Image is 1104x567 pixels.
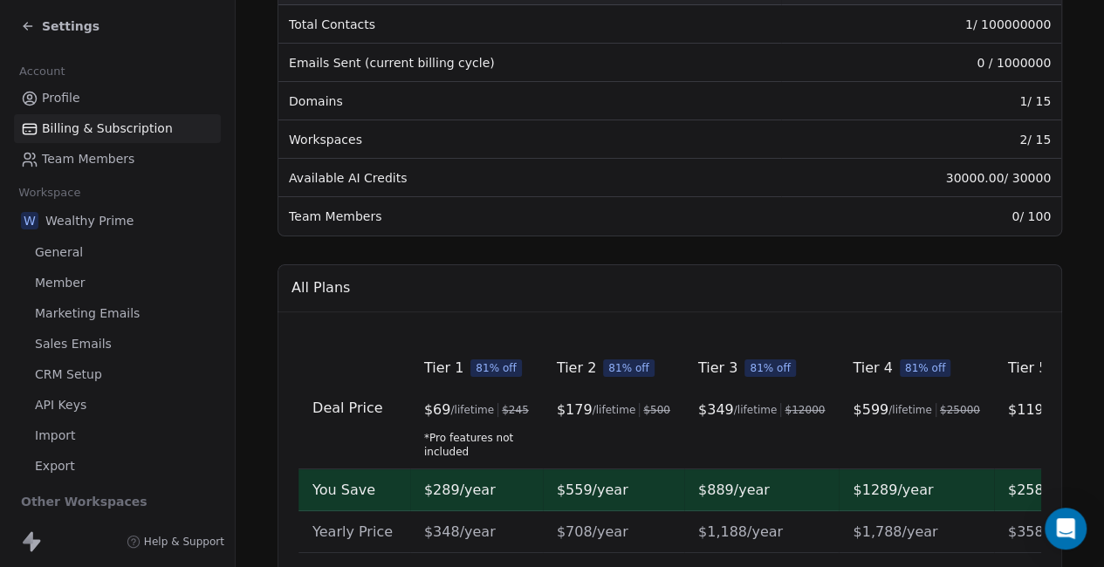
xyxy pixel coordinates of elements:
[853,358,892,379] span: Tier 4
[127,535,224,549] a: Help & Support
[14,114,221,143] a: Billing & Subscription
[21,17,99,35] a: Settings
[781,159,1061,197] td: 30000.00 / 30000
[781,44,1061,82] td: 0 / 1000000
[278,120,781,159] td: Workspaces
[11,180,88,206] span: Workspace
[35,335,112,353] span: Sales Emails
[853,482,933,498] span: $1289/year
[781,82,1061,120] td: 1 / 15
[853,400,888,420] span: $ 599
[278,82,781,120] td: Domains
[14,391,221,420] a: API Keys
[424,482,496,498] span: $289/year
[144,535,224,549] span: Help & Support
[14,330,221,359] a: Sales Emails
[35,274,86,292] span: Member
[557,358,596,379] span: Tier 2
[781,5,1061,44] td: 1 / 100000000
[14,238,221,267] a: General
[35,427,75,445] span: Import
[557,400,593,420] span: $ 179
[14,269,221,297] a: Member
[592,403,635,417] span: /lifetime
[42,89,80,107] span: Profile
[940,403,980,417] span: $ 25000
[1008,400,1053,420] span: $ 1199
[278,159,781,197] td: Available AI Credits
[42,17,99,35] span: Settings
[853,523,937,540] span: $1,788/year
[424,358,463,379] span: Tier 1
[424,431,529,459] span: *Pro features not included
[45,212,134,229] span: Wealthy Prime
[1008,358,1047,379] span: Tier 5
[781,197,1061,236] td: 0 / 100
[312,482,375,498] span: You Save
[424,523,496,540] span: $348/year
[424,400,451,420] span: $ 69
[785,403,825,417] span: $ 12000
[698,482,770,498] span: $889/year
[698,358,737,379] span: Tier 3
[698,400,734,420] span: $ 349
[1008,482,1088,498] span: $2589/year
[35,457,75,475] span: Export
[450,403,494,417] span: /lifetime
[781,120,1061,159] td: 2 / 15
[1045,508,1087,550] div: Open Intercom Messenger
[278,5,781,44] td: Total Contacts
[14,421,221,450] a: Import
[42,120,173,138] span: Billing & Subscription
[1008,523,1088,540] span: $3588/year
[312,523,393,540] span: Yearly Price
[14,84,221,113] a: Profile
[278,197,781,236] td: Team Members
[35,304,140,323] span: Marketing Emails
[557,482,628,498] span: $559/year
[470,359,522,377] span: 81% off
[888,403,932,417] span: /lifetime
[42,150,134,168] span: Team Members
[21,212,38,229] span: W
[14,360,221,389] a: CRM Setup
[291,277,350,298] span: All Plans
[35,243,83,262] span: General
[14,299,221,328] a: Marketing Emails
[643,403,670,417] span: $ 500
[698,523,783,540] span: $1,188/year
[557,523,628,540] span: $708/year
[35,365,102,384] span: CRM Setup
[603,359,655,377] span: 81% off
[502,403,529,417] span: $ 245
[11,58,72,85] span: Account
[900,359,951,377] span: 81% off
[312,400,383,416] span: Deal Price
[14,488,154,516] span: Other Workspaces
[14,145,221,174] a: Team Members
[278,44,781,82] td: Emails Sent (current billing cycle)
[734,403,778,417] span: /lifetime
[744,359,796,377] span: 81% off
[35,396,86,414] span: API Keys
[14,452,221,481] a: Export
